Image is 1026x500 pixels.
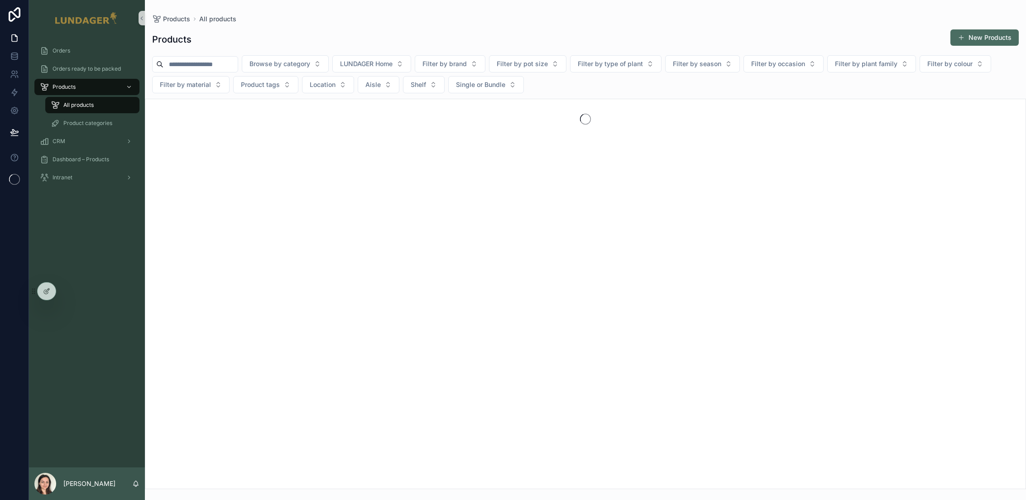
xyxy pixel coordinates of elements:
span: Orders [53,47,70,54]
span: All products [63,101,94,109]
button: Select Button [827,55,916,72]
span: Filter by material [160,80,211,89]
a: All products [199,14,236,24]
button: Select Button [358,76,399,93]
span: Location [310,80,336,89]
button: Select Button [332,55,411,72]
span: LUNDAGER Home [340,59,393,68]
p: [PERSON_NAME] [63,479,115,488]
span: Products [53,83,76,91]
button: Select Button [152,76,230,93]
a: Intranet [34,169,139,186]
span: Filter by brand [422,59,467,68]
span: Shelf [411,80,426,89]
button: Select Button [403,76,445,93]
span: Filter by occasion [751,59,805,68]
a: CRM [34,133,139,149]
a: Dashboard – Products [34,151,139,168]
span: Product categories [63,120,112,127]
span: Single or Bundle [456,80,505,89]
button: Select Button [743,55,824,72]
img: App logo [54,11,119,25]
button: Select Button [233,76,298,93]
a: Orders [34,43,139,59]
span: Filter by pot size [497,59,548,68]
a: All products [45,97,139,113]
span: Filter by season [673,59,721,68]
button: Select Button [665,55,740,72]
button: New Products [950,29,1019,46]
span: Aisle [365,80,381,89]
button: Select Button [448,76,524,93]
span: Dashboard – Products [53,156,109,163]
span: Filter by colour [927,59,973,68]
span: Intranet [53,174,72,181]
span: Product tags [241,80,280,89]
div: scrollable content [29,36,145,197]
button: Select Button [920,55,991,72]
button: Select Button [242,55,329,72]
a: Products [34,79,139,95]
a: Orders ready to be packed [34,61,139,77]
span: Filter by type of plant [578,59,643,68]
button: Select Button [415,55,485,72]
button: Select Button [489,55,566,72]
button: Select Button [570,55,662,72]
a: Products [152,14,190,24]
span: CRM [53,138,65,145]
span: Filter by plant family [835,59,897,68]
h1: Products [152,33,192,46]
button: Select Button [302,76,354,93]
span: Browse by category [249,59,310,68]
span: Products [163,14,190,24]
span: Orders ready to be packed [53,65,121,72]
a: Product categories [45,115,139,131]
